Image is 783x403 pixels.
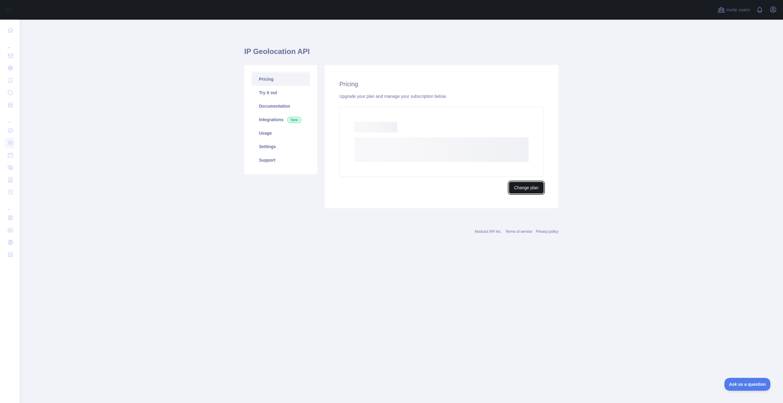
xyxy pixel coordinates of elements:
[252,72,310,86] a: Pricing
[339,93,544,99] div: Upgrade your plan and manage your subscription below.
[5,199,15,211] div: ...
[252,99,310,113] a: Documentation
[475,229,502,234] a: Abstract API Inc.
[339,80,544,88] h2: Pricing
[287,117,301,123] span: New
[5,37,15,49] div: ...
[536,229,558,234] a: Privacy policy
[252,153,310,167] a: Support
[252,140,310,153] a: Settings
[726,6,750,13] span: Invite users
[252,86,310,99] a: Try it out
[724,378,771,391] iframe: Toggle Customer Support
[505,229,532,234] a: Terms of service
[252,126,310,140] a: Usage
[5,112,15,124] div: ...
[252,113,310,126] a: Integrations New
[244,47,558,61] h1: IP Geolocation API
[716,5,751,15] button: Invite users
[509,182,544,194] button: Change plan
